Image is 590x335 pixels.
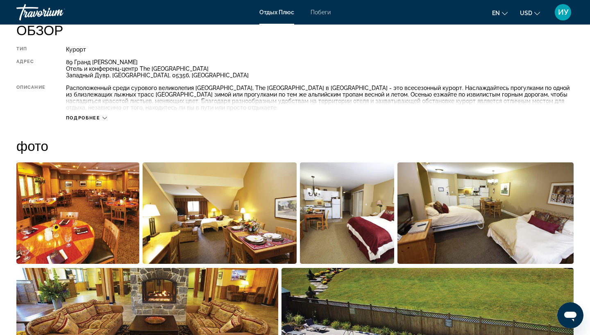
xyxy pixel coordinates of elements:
[520,7,540,19] button: Изменить валюту
[397,162,574,264] button: Открыть полноэкранный ползунок изображения
[16,85,45,111] div: описание
[66,115,107,121] button: подробнее
[492,10,500,16] span: EN
[66,59,574,79] div: 89 Гранд [PERSON_NAME] Отель и конференц-центр The [GEOGRAPHIC_DATA] Западный Дувр, [GEOGRAPHIC_D...
[259,9,294,16] a: Отдых Плюс
[16,2,98,23] a: Травориум
[492,7,508,19] button: Изменить язык
[300,162,394,264] button: Открыть полноэкранный ползунок изображения
[66,115,100,121] span: подробнее
[311,9,331,16] a: Побеги
[66,46,574,53] div: Курорт
[557,302,583,328] iframe: Кнопка запуска окна обмена сообщениями
[16,59,45,79] div: АДРЕС
[552,4,574,21] button: Меню пользователя
[16,22,574,38] h2: ОБЗОР
[520,10,532,16] span: USD
[558,8,568,16] span: ИУ
[66,85,574,111] div: Расположенный среди сурового великолепия [GEOGRAPHIC_DATA], The [GEOGRAPHIC_DATA] в [GEOGRAPHIC_D...
[16,46,45,53] div: тип
[16,162,139,264] button: Открыть полноэкранный ползунок изображения
[16,137,574,154] h2: фото
[143,162,296,264] button: Открыть полноэкранный ползунок изображения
